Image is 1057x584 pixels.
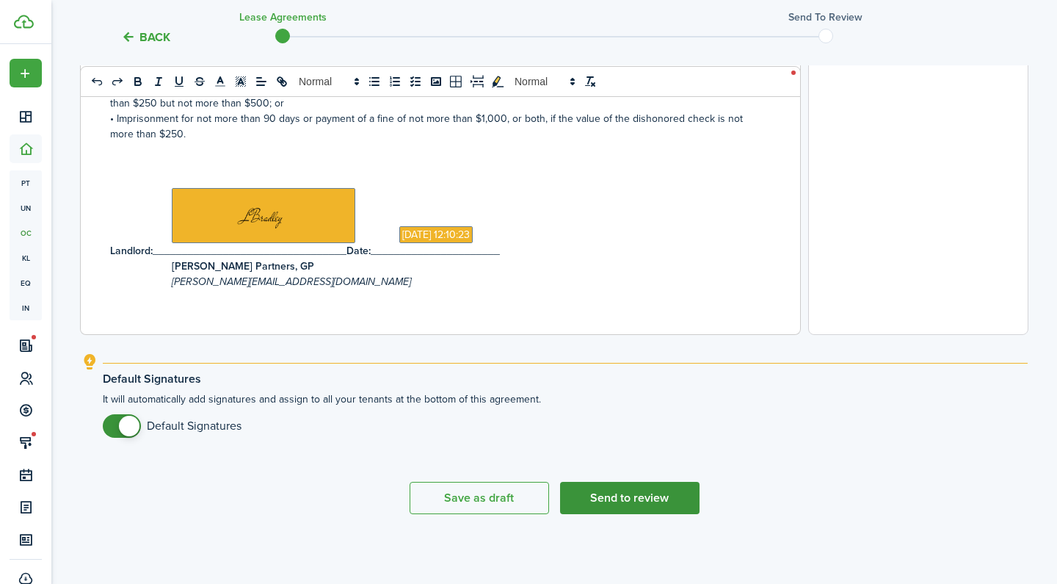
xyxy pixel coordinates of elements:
p: _________________________________ ______________________ [110,243,760,259]
a: kl [10,245,42,270]
button: undo: undo [87,73,107,90]
button: toggleMarkYellow: markYellow [487,73,508,90]
h3: Lease Agreements [239,10,327,25]
button: list: bullet [364,73,385,90]
button: image [426,73,446,90]
button: italic [148,73,169,90]
a: in [10,295,42,320]
a: eq [10,270,42,295]
button: Save as draft [410,482,549,514]
button: bold [128,73,148,90]
i: [PERSON_NAME][EMAIL_ADDRESS][DOMAIN_NAME] [172,274,411,289]
strong: [PERSON_NAME] Partners, GP [172,259,314,274]
strong: Date: [346,243,371,259]
explanation-description: It will automatically add signatures and assign to all your tenants at the bottom of this agreement. [103,392,1028,438]
explanation-title: Default Signatures [103,372,1028,386]
p: • Imprisonment for not more than 90 days or payment of a fine of not more than $1,000, or both, i... [110,111,760,142]
button: clean [580,73,600,90]
button: redo: redo [107,73,128,90]
button: list: check [405,73,426,90]
button: link [272,73,292,90]
button: table-better [446,73,467,90]
h3: Send to review [788,10,862,25]
button: strike [189,73,210,90]
a: pt [10,170,42,195]
i: outline [81,353,99,371]
img: TenantCloud [14,15,34,29]
strong: Landlord: [110,243,153,259]
button: Open menu [10,59,42,87]
a: un [10,195,42,220]
button: list: ordered [385,73,405,90]
button: underline [169,73,189,90]
button: pageBreak [467,73,487,90]
button: Back [121,29,170,45]
button: Send to review [560,482,700,514]
a: oc [10,220,42,245]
